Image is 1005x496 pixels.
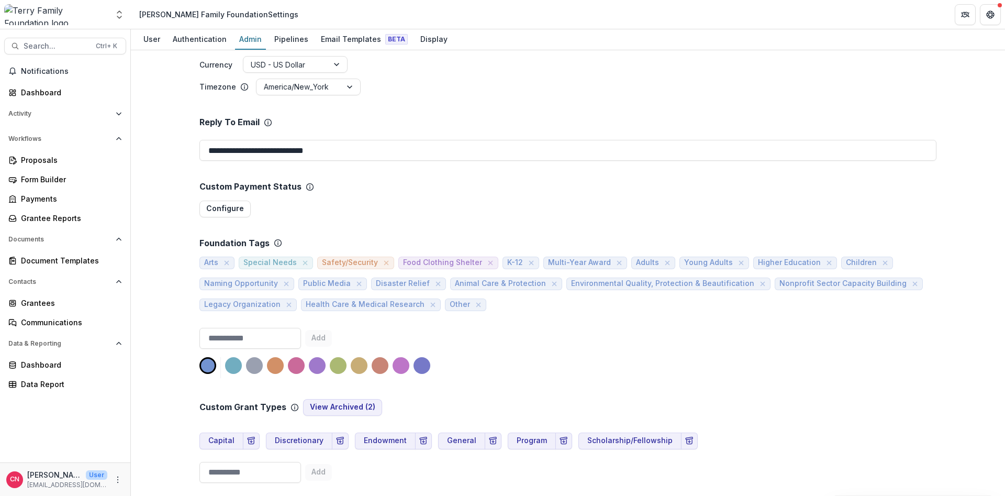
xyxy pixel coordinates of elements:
[433,279,443,289] button: close
[4,376,126,393] a: Data Report
[169,31,231,47] div: Authentication
[508,433,556,449] button: Program
[428,300,438,310] button: close
[21,193,118,204] div: Payments
[880,258,890,268] button: close
[473,300,484,310] button: close
[736,258,746,268] button: close
[684,258,733,267] span: Young Adults
[139,9,298,20] div: [PERSON_NAME] Family Foundation Settings
[306,300,425,309] span: Health Care & Medical Research
[204,300,281,309] span: Legacy Organization
[199,433,243,449] button: Capital
[21,174,118,185] div: Form Builder
[281,279,292,289] button: close
[266,433,332,449] button: Discretionary
[199,402,286,412] h2: Custom Grant Types
[507,258,523,267] span: K-12
[4,356,126,373] a: Dashboard
[8,340,111,347] span: Data & Reporting
[4,335,126,352] button: Open Data & Reporting
[199,81,236,92] p: Timezone
[416,31,452,47] div: Display
[980,4,1001,25] button: Get Help
[636,258,659,267] span: Adults
[221,258,232,268] button: close
[199,117,260,127] p: Reply To Email
[662,258,673,268] button: close
[284,300,294,310] button: close
[681,433,698,449] button: Archive Grant Type
[199,182,301,192] p: Custom Payment Status
[135,7,303,22] nav: breadcrumb
[199,140,936,161] input: Open Keeper Popup
[8,236,111,243] span: Documents
[303,279,351,288] span: Public Media
[485,433,501,449] button: Archive Grant Type
[4,231,126,248] button: Open Documents
[450,300,470,309] span: Other
[204,258,218,267] span: Arts
[403,258,482,267] span: Food Clothing Shelter
[199,59,232,70] label: Currency
[322,258,378,267] span: Safety/Security
[243,258,297,267] span: Special Needs
[8,278,111,285] span: Contacts
[4,252,126,269] a: Document Templates
[4,294,126,312] a: Grantees
[270,29,312,50] a: Pipelines
[305,464,332,481] button: Add
[955,4,976,25] button: Partners
[204,279,278,288] span: Naming Opportunity
[910,279,920,289] button: close
[4,4,108,25] img: Terry Family Foundation logo
[354,279,364,289] button: close
[169,29,231,50] a: Authentication
[303,399,382,416] button: View Archived (2)
[21,213,118,224] div: Grantee Reports
[779,279,907,288] span: Nonprofit Sector Capacity Building
[235,29,266,50] a: Admin
[243,433,260,449] button: Archive Grant Type
[549,279,560,289] button: close
[21,317,118,328] div: Communications
[317,31,412,47] div: Email Templates
[332,433,349,449] button: Archive Grant Type
[824,258,834,268] button: close
[571,279,754,288] span: Environmental Quality, Protection & Beautification
[455,279,546,288] span: Animal Care & Protection
[438,433,485,449] button: General
[270,31,312,47] div: Pipelines
[415,433,432,449] button: Archive Grant Type
[27,480,107,490] p: [EMAIL_ADDRESS][DOMAIN_NAME]
[27,469,82,480] p: [PERSON_NAME]
[21,359,118,370] div: Dashboard
[10,476,19,483] div: Carol Nieves
[416,29,452,50] a: Display
[376,279,430,288] span: Disaster Relief
[4,190,126,207] a: Payments
[578,433,682,449] button: Scholarship/Fellowship
[758,258,821,267] span: Higher Education
[381,258,392,268] button: close
[355,433,416,449] button: Endowment
[112,4,127,25] button: Open entity switcher
[548,258,611,267] span: Multi-Year Award
[199,201,251,217] button: Configure
[111,473,124,486] button: More
[317,29,412,50] a: Email Templates Beta
[300,258,310,268] button: close
[846,258,877,267] span: Children
[21,255,118,266] div: Document Templates
[385,34,408,45] span: Beta
[526,258,537,268] button: close
[555,433,572,449] button: Archive Grant Type
[305,330,332,347] button: Add
[614,258,624,268] button: close
[235,31,266,47] div: Admin
[4,171,126,188] a: Form Builder
[4,273,126,290] button: Open Contacts
[4,210,126,227] a: Grantee Reports
[86,470,107,480] p: User
[21,297,118,308] div: Grantees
